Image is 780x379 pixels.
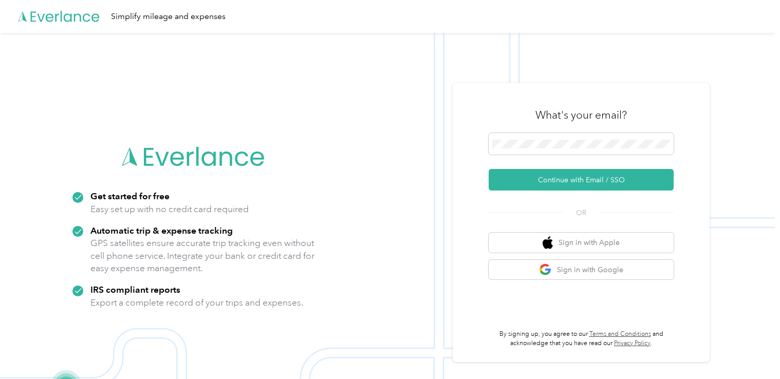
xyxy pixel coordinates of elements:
p: GPS satellites ensure accurate trip tracking even without cell phone service. Integrate your bank... [90,237,315,275]
button: google logoSign in with Google [489,260,674,280]
strong: Get started for free [90,191,170,201]
strong: Automatic trip & expense tracking [90,225,233,236]
a: Terms and Conditions [589,330,651,338]
div: Simplify mileage and expenses [111,10,226,23]
p: Easy set up with no credit card required [90,203,249,216]
h3: What's your email? [535,108,627,122]
span: OR [563,207,599,218]
img: google logo [539,263,552,276]
strong: IRS compliant reports [90,284,180,295]
a: Privacy Policy [614,339,651,347]
button: apple logoSign in with Apple [489,233,674,253]
p: By signing up, you agree to our and acknowledge that you have read our . [489,330,674,348]
button: Continue with Email / SSO [489,169,674,191]
img: apple logo [543,236,553,249]
p: Export a complete record of your trips and expenses. [90,296,303,309]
